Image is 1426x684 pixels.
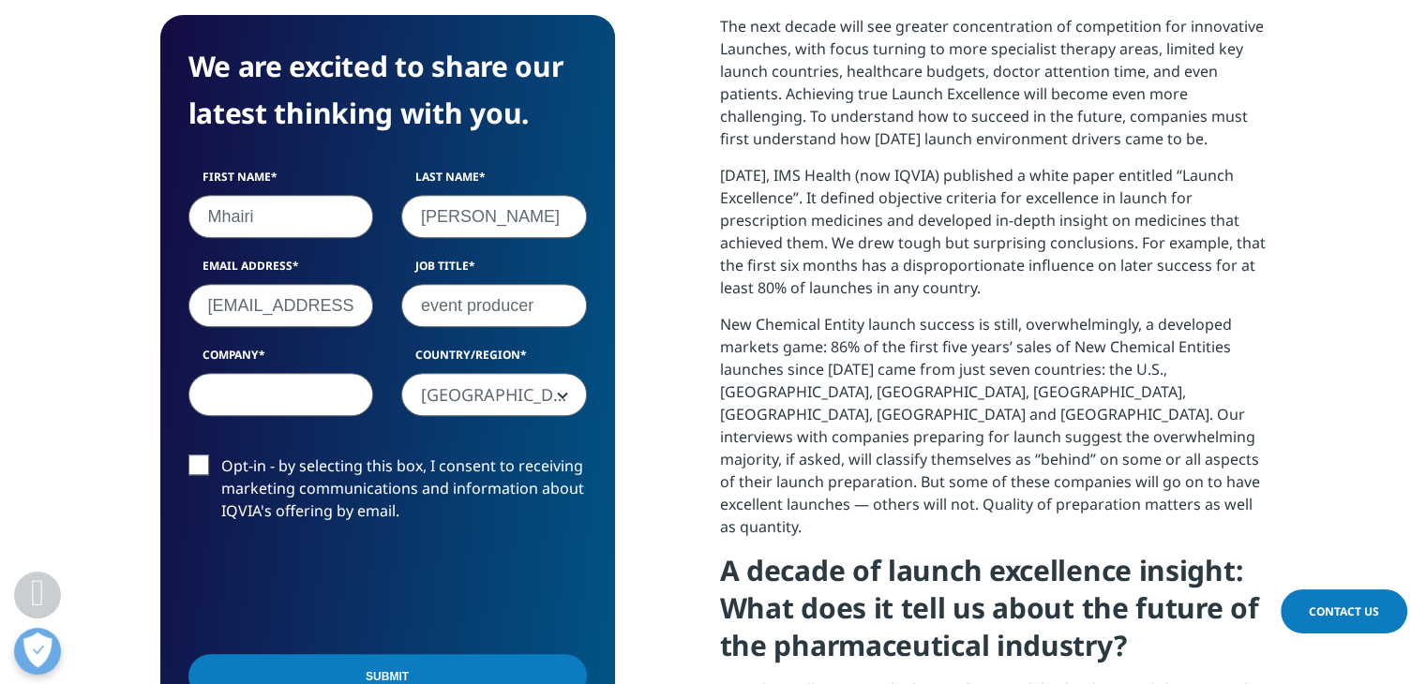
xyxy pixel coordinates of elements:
span: United Kingdom [402,374,586,417]
button: Open Preferences [14,628,61,675]
label: Company [188,347,374,373]
label: Email Address [188,258,374,284]
iframe: reCAPTCHA [188,552,473,625]
label: Last Name [401,169,587,195]
a: Contact Us [1281,589,1407,633]
span: Contact Us [1309,603,1379,619]
label: Country/Region [401,347,587,373]
p: New Chemical Entity launch success is still, overwhelmingly, a developed markets game: 86% of the... [720,313,1267,552]
p: The next decade will see greater concentration of competition for innovative Launches, with focus... [720,15,1267,164]
label: Opt-in - by selecting this box, I consent to receiving marketing communications and information a... [188,454,587,532]
label: Job Title [401,258,587,284]
h4: A decade of launch excellence insight: What does it tell us about the future of the pharmaceutica... [720,552,1267,678]
p: [DATE], IMS Health (now IQVIA) published a white paper entitled “Launch Excellence”. It defined o... [720,164,1267,313]
span: United Kingdom [401,373,587,416]
h4: We are excited to share our latest thinking with you. [188,43,587,137]
label: First Name [188,169,374,195]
